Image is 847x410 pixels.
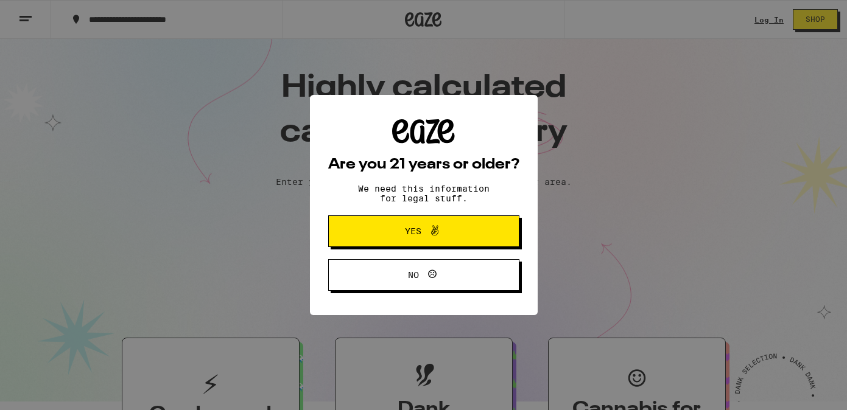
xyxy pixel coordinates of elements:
span: Yes [405,227,421,235]
h2: Are you 21 years or older? [328,158,519,172]
button: No [328,259,519,291]
p: We need this information for legal stuff. [348,184,500,203]
span: No [408,271,419,279]
button: Yes [328,215,519,247]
